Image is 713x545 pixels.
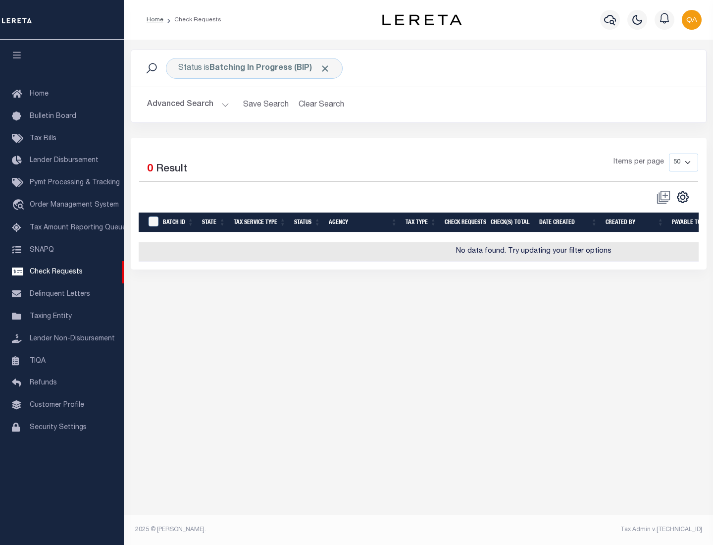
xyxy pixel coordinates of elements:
span: Tax Bills [30,135,56,142]
span: Security Settings [30,424,87,431]
span: Delinquent Letters [30,291,90,298]
th: Created By: activate to sort column ascending [602,213,668,233]
th: Batch Id: activate to sort column ascending [159,213,198,233]
span: Click to Remove [320,63,330,74]
span: TIQA [30,357,46,364]
span: Taxing Entity [30,313,72,320]
th: Tax Type: activate to sort column ascending [402,213,441,233]
span: Refunds [30,380,57,386]
span: Lender Disbursement [30,157,99,164]
th: Agency: activate to sort column ascending [325,213,402,233]
i: travel_explore [12,199,28,212]
label: Result [156,162,187,177]
li: Check Requests [163,15,221,24]
button: Clear Search [295,95,349,114]
th: Date Created: activate to sort column ascending [535,213,602,233]
span: Items per page [613,157,664,168]
th: Tax Service Type: activate to sort column ascending [230,213,290,233]
span: Customer Profile [30,402,84,409]
th: Status: activate to sort column ascending [290,213,325,233]
img: logo-dark.svg [382,14,461,25]
span: Tax Amount Reporting Queue [30,224,126,231]
th: Check Requests [441,213,487,233]
span: Check Requests [30,269,83,275]
span: Lender Non-Disbursement [30,335,115,342]
span: SNAPQ [30,246,54,253]
button: Advanced Search [147,95,229,114]
div: 2025 © [PERSON_NAME]. [128,525,419,534]
a: Home [147,17,163,23]
span: Bulletin Board [30,113,76,120]
b: Batching In Progress (BIP) [209,64,330,72]
th: State: activate to sort column ascending [198,213,230,233]
div: Tax Admin v.[TECHNICAL_ID] [426,525,702,534]
div: Status is [166,58,343,79]
span: Pymt Processing & Tracking [30,179,120,186]
span: Home [30,91,49,98]
button: Save Search [237,95,295,114]
th: Check(s) Total [487,213,535,233]
span: 0 [147,164,153,174]
span: Order Management System [30,202,119,209]
img: svg+xml;base64,PHN2ZyB4bWxucz0iaHR0cDovL3d3dy53My5vcmcvMjAwMC9zdmciIHBvaW50ZXItZXZlbnRzPSJub25lIi... [682,10,702,30]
